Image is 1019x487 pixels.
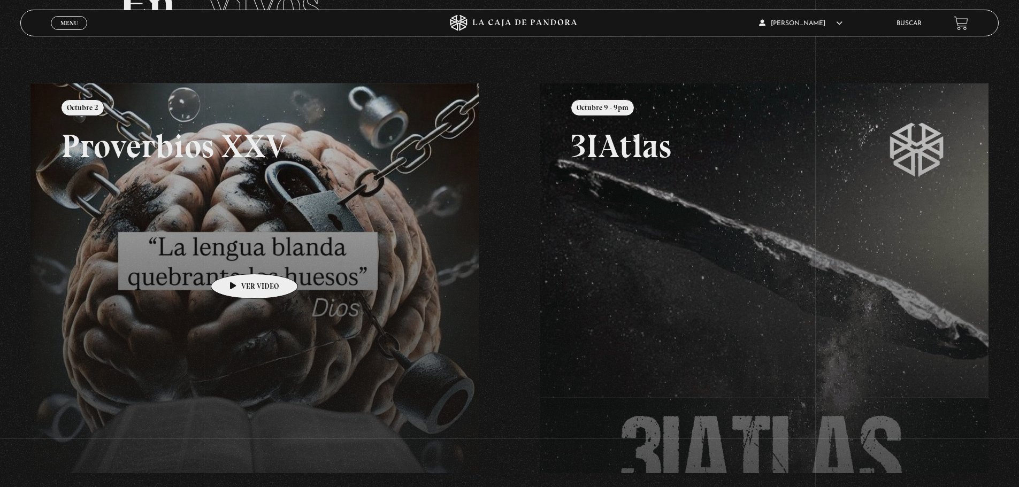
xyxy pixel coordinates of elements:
a: Buscar [897,20,922,27]
a: View your shopping cart [954,16,968,30]
span: [PERSON_NAME] [759,20,842,27]
span: Cerrar [57,29,82,36]
span: Menu [60,20,78,26]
